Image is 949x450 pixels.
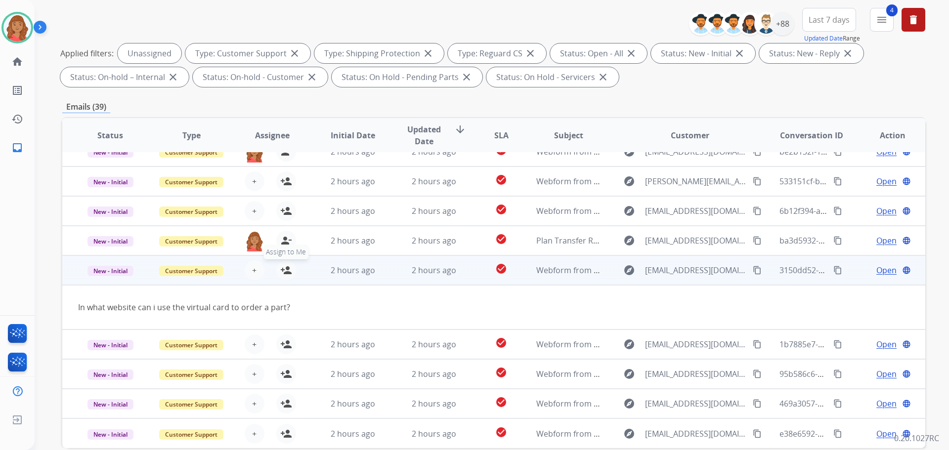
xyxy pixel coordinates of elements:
[97,129,123,141] span: Status
[87,369,133,380] span: New - Initial
[625,47,637,59] mat-icon: close
[252,264,257,276] span: +
[159,429,223,440] span: Customer Support
[550,43,647,63] div: Status: Open - All
[454,123,466,135] mat-icon: arrow_downward
[331,176,375,187] span: 2 hours ago
[280,235,292,246] mat-icon: person_remove
[876,428,897,440] span: Open
[759,43,863,63] div: Status: New - Reply
[536,205,760,216] span: Webform from [EMAIL_ADDRESS][DOMAIN_NAME] on [DATE]
[412,205,456,216] span: 2 hours ago
[495,233,507,245] mat-icon: check_circle
[802,8,856,32] button: Last 7 days
[87,340,133,350] span: New - Initial
[252,205,257,217] span: +
[87,206,133,217] span: New - Initial
[907,14,919,26] mat-icon: delete
[623,264,635,276] mat-icon: explore
[60,47,114,59] p: Applied filters:
[331,129,375,141] span: Initial Date
[159,266,223,276] span: Customer Support
[809,18,850,22] span: Last 7 days
[280,175,292,187] mat-icon: person_add
[306,71,318,83] mat-icon: close
[902,236,911,245] mat-icon: language
[159,369,223,380] span: Customer Support
[3,14,31,41] img: avatar
[314,43,444,63] div: Type: Shipping Protection
[597,71,609,83] mat-icon: close
[245,231,264,251] img: agent-avatar
[245,171,264,191] button: +
[623,338,635,350] mat-icon: explore
[331,235,375,246] span: 2 hours ago
[118,43,181,63] div: Unassigned
[182,129,201,141] span: Type
[331,398,375,409] span: 2 hours ago
[252,338,257,350] span: +
[159,340,223,350] span: Customer Support
[536,368,760,379] span: Webform from [EMAIL_ADDRESS][DOMAIN_NAME] on [DATE]
[779,339,925,350] span: 1b7885e7-879d-4eff-afe2-cab05c06326f
[902,429,911,438] mat-icon: language
[753,206,762,215] mat-icon: content_copy
[412,176,456,187] span: 2 hours ago
[536,176,883,187] span: Webform from [PERSON_NAME][EMAIL_ADDRESS][PERSON_NAME][DOMAIN_NAME] on [DATE]
[753,340,762,349] mat-icon: content_copy
[870,8,894,32] button: 4
[245,424,264,444] button: +
[733,47,745,59] mat-icon: close
[263,245,308,259] span: Assign to Me
[753,266,762,275] mat-icon: content_copy
[844,118,925,153] th: Action
[280,205,292,217] mat-icon: person_add
[87,429,133,440] span: New - Initial
[62,101,110,113] p: Emails (39)
[159,236,223,246] span: Customer Support
[833,206,842,215] mat-icon: content_copy
[280,264,292,276] mat-icon: person_add
[623,205,635,217] mat-icon: explore
[876,205,897,217] span: Open
[461,71,473,83] mat-icon: close
[804,35,843,42] button: Updated Date
[252,398,257,409] span: +
[779,428,930,439] span: e38e6592-039c-464a-889e-be187cef9d44
[412,265,456,276] span: 2 hours ago
[289,47,301,59] mat-icon: close
[412,398,456,409] span: 2 hours ago
[494,129,509,141] span: SLA
[536,235,774,246] span: Plan Transfer Request - db775843-ce06-4c60-b90b-cfe133c58f63
[252,175,257,187] span: +
[779,368,931,379] span: 95b586c6-0606-41b3-8638-e764b37b339f
[753,429,762,438] mat-icon: content_copy
[645,368,747,380] span: [EMAIL_ADDRESS][DOMAIN_NAME]
[60,67,189,87] div: Status: On-hold – Internal
[524,47,536,59] mat-icon: close
[495,174,507,186] mat-icon: check_circle
[11,142,23,154] mat-icon: inbox
[245,334,264,354] button: +
[412,428,456,439] span: 2 hours ago
[87,177,133,187] span: New - Initial
[623,428,635,440] mat-icon: explore
[876,338,897,350] span: Open
[779,176,926,187] span: 533151cf-b652-4f41-abd1-46bffa00a003
[280,428,292,440] mat-icon: person_add
[645,398,747,409] span: [EMAIL_ADDRESS][DOMAIN_NAME]
[280,368,292,380] mat-icon: person_add
[894,432,939,444] p: 0.20.1027RC
[255,129,290,141] span: Assignee
[645,428,747,440] span: [EMAIL_ADDRESS][DOMAIN_NAME]
[331,428,375,439] span: 2 hours ago
[87,236,133,246] span: New - Initial
[495,367,507,378] mat-icon: check_circle
[495,337,507,349] mat-icon: check_circle
[486,67,619,87] div: Status: On Hold - Servicers
[645,175,747,187] span: [PERSON_NAME][EMAIL_ADDRESS][PERSON_NAME][DOMAIN_NAME]
[645,205,747,217] span: [EMAIL_ADDRESS][DOMAIN_NAME]
[753,369,762,378] mat-icon: content_copy
[876,235,897,246] span: Open
[495,396,507,408] mat-icon: check_circle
